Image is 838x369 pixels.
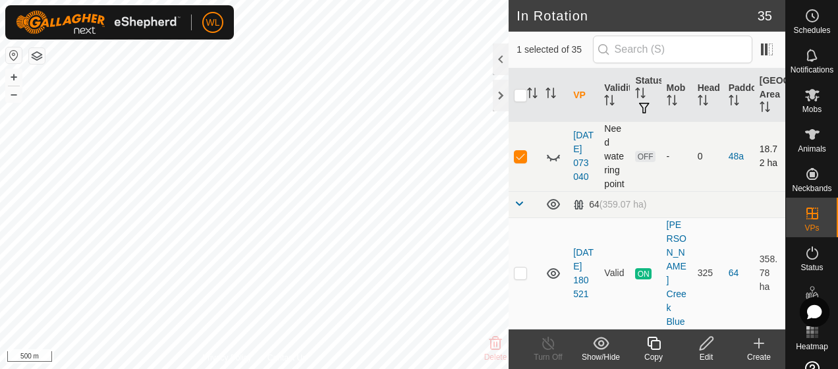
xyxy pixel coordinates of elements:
p-sorticon: Activate to sort [527,90,538,100]
span: Animals [798,145,826,153]
div: Turn Off [522,351,574,363]
span: Schedules [793,26,830,34]
p-sorticon: Activate to sort [545,90,556,100]
span: 1 selected of 35 [517,43,592,57]
p-sorticon: Activate to sort [635,90,646,100]
button: + [6,69,22,85]
th: Validity [599,69,630,123]
th: Mob [661,69,692,123]
span: OFF [635,151,655,162]
td: 358.78 ha [754,217,785,329]
p-sorticon: Activate to sort [604,97,615,107]
p-sorticon: Activate to sort [667,97,677,107]
div: Show/Hide [574,351,627,363]
div: Edit [680,351,733,363]
td: Valid [599,217,630,329]
span: 35 [758,6,772,26]
span: Neckbands [792,184,831,192]
span: VPs [804,224,819,232]
span: (359.07 ha) [600,199,647,210]
img: Gallagher Logo [16,11,181,34]
th: Paddock [723,69,754,123]
button: – [6,86,22,102]
th: [GEOGRAPHIC_DATA] Area [754,69,785,123]
td: 0 [692,121,723,191]
a: [DATE] 180521 [573,247,594,299]
th: Status [630,69,661,123]
p-sorticon: Activate to sort [729,97,739,107]
button: Map Layers [29,48,45,64]
p-sorticon: Activate to sort [698,97,708,107]
td: Need watering point [599,121,630,191]
th: Head [692,69,723,123]
span: ON [635,268,651,279]
a: Privacy Policy [202,352,252,364]
div: Create [733,351,785,363]
th: VP [568,69,599,123]
div: Copy [627,351,680,363]
span: WL [206,16,220,30]
div: - [667,150,687,163]
span: Heatmap [796,343,828,351]
td: 325 [692,217,723,329]
a: 64 [729,268,739,278]
span: Status [800,264,823,271]
span: Notifications [791,66,833,74]
span: Mobs [802,105,822,113]
td: 18.72 ha [754,121,785,191]
a: Contact Us [267,352,306,364]
a: [DATE] 073040 [573,130,594,182]
h2: In Rotation [517,8,758,24]
p-sorticon: Activate to sort [760,103,770,114]
div: 64 [573,199,646,210]
input: Search (S) [593,36,752,63]
a: 48a [729,151,744,161]
button: Reset Map [6,47,22,63]
div: [PERSON_NAME] Creek Blue [667,218,687,329]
